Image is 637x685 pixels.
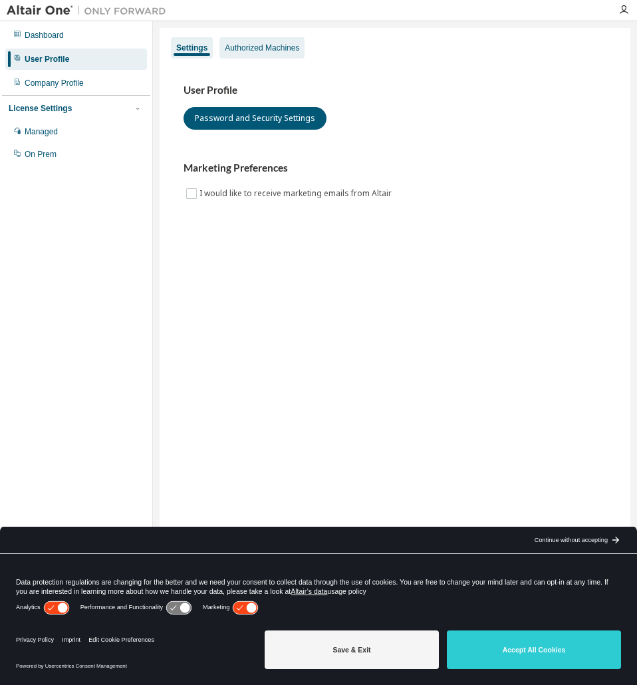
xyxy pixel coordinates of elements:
[7,4,173,17] img: Altair One
[25,126,58,137] div: Managed
[9,103,72,114] div: License Settings
[184,84,606,97] h3: User Profile
[25,54,69,65] div: User Profile
[184,107,326,130] button: Password and Security Settings
[176,43,207,53] div: Settings
[25,78,84,88] div: Company Profile
[25,149,57,160] div: On Prem
[184,162,606,175] h3: Marketing Preferences
[225,43,299,53] div: Authorized Machines
[25,30,64,41] div: Dashboard
[199,186,394,202] label: I would like to receive marketing emails from Altair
